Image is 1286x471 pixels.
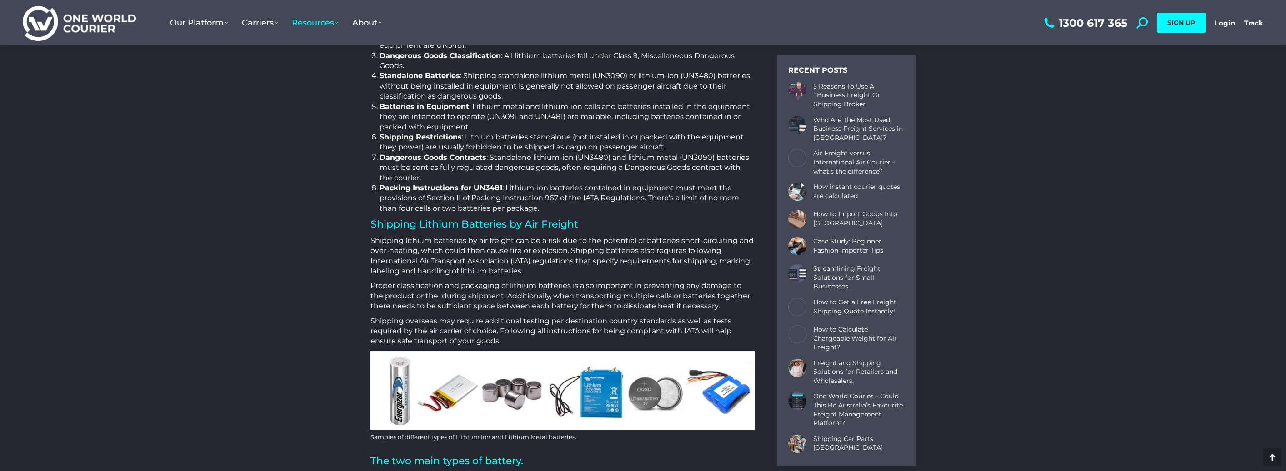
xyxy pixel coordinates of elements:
[1167,19,1195,27] span: SIGN UP
[285,9,345,37] a: Resources
[380,102,469,111] strong: Batteries in Equipment
[788,392,806,410] a: Post image
[380,183,755,213] li: : Lithium-ion batteries contained in equipment must meet the provisions of Section II of Packing ...
[788,264,806,283] a: Post image
[370,351,755,430] img: litium ion lithium-metal alkali batteries shipping guide
[380,132,755,153] li: : Lithium batteries standalone (not installed in or packed with the equipment they power) are usu...
[813,264,904,291] a: Streamlining Freight Solutions for Small Businesses
[813,298,904,316] a: How to Get a Free Freight Shipping Quote Instantly!
[292,18,339,28] span: Resources
[788,298,806,316] a: Post image
[380,71,755,101] li: : Shipping standalone lithium metal (UN3090) or lithium-ion (UN3480) batteries without being inst...
[788,149,806,167] a: Post image
[1215,19,1235,27] a: Login
[380,71,460,80] strong: Standalone Batteries
[813,392,904,427] a: One World Courier – Could This Be Australia’s Favourite Freight Management Platform?
[813,183,904,200] a: How instant courier quotes are calculated
[813,82,904,109] a: 5 Reasons To Use A `Business Freight Or Shipping Broker
[813,325,904,352] a: How to Calculate Chargeable Weight for Air Freight?
[813,359,904,386] a: Freight and Shipping Solutions for Retailers and Wholesalers.
[380,133,462,141] strong: Shipping Restrictions
[788,66,904,75] div: Recent Posts
[370,236,755,277] p: Shipping lithium batteries by air freight can be a risk due to the potential of batteries short-c...
[788,116,806,134] a: Post image
[370,433,755,441] p: Samples of different types of Lithium Ion and Lithium Metal batteries.
[788,325,806,343] a: Post image
[813,149,904,176] a: Air Freight versus International Air Courier – what’s the difference?
[370,218,755,231] h2: Shipping Lithium Batteries by Air Freight
[813,210,904,228] a: How to Import Goods Into [GEOGRAPHIC_DATA]
[788,359,806,377] a: Post image
[370,316,755,347] p: Shipping overseas may require additional testing per destination country standards as well as tes...
[352,18,382,28] span: About
[235,9,285,37] a: Carriers
[380,183,502,192] strong: Packing Instructions for UN3481
[788,237,806,255] a: Post image
[788,210,806,228] a: Post image
[380,153,486,162] strong: Dangerous Goods Contracts
[23,5,136,41] img: One World Courier
[380,51,501,60] strong: Dangerous Goods Classification
[370,281,755,311] p: Proper classification and packaging of lithium batteries is also important in preventing any dama...
[345,9,389,37] a: About
[813,237,904,255] a: Case Study: Beginner Fashion Importer Tips
[170,18,228,28] span: Our Platform
[813,435,904,452] a: Shipping Car Parts [GEOGRAPHIC_DATA]
[242,18,278,28] span: Carriers
[380,153,755,183] li: : Standalone lithium-ion (UN3480) and lithium metal (UN3090) batteries must be sent as fully regu...
[163,9,235,37] a: Our Platform
[813,116,904,143] a: Who Are The Most Used Business Freight Services in [GEOGRAPHIC_DATA]?
[380,102,755,132] li: : Lithium metal and lithium-ion cells and batteries installed in the equipment they are intended ...
[380,51,755,71] li: : All lithium batteries fall under Class 9, Miscellaneous Dangerous Goods.
[788,183,806,201] a: Post image
[788,435,806,453] a: Post image
[788,82,806,100] a: Post image
[1244,19,1263,27] a: Track
[1157,13,1206,33] a: SIGN UP
[1042,17,1127,29] a: 1300 617 365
